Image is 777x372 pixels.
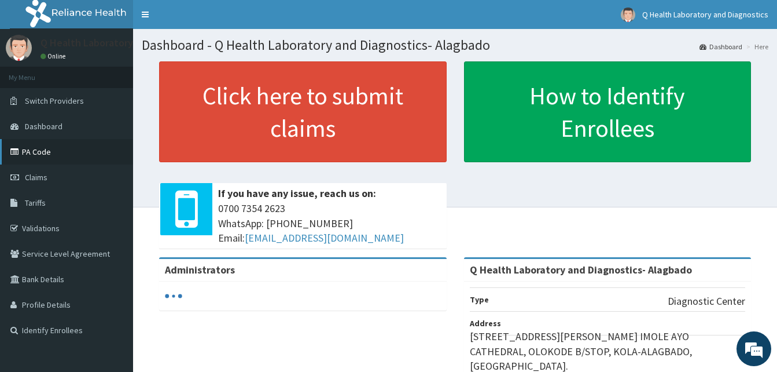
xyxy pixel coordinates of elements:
[159,61,447,162] a: Click here to submit claims
[25,198,46,208] span: Tariffs
[165,287,182,305] svg: audio-loading
[642,9,768,20] span: Q Health Laboratory and Diagnostics
[165,263,235,276] b: Administrators
[40,38,207,48] p: Q Health Laboratory and Diagnostics
[218,187,376,200] b: If you have any issue, reach us on:
[218,201,441,246] span: 0700 7354 2623 WhatsApp: [PHONE_NUMBER] Email:
[25,96,84,106] span: Switch Providers
[743,42,768,52] li: Here
[464,61,752,162] a: How to Identify Enrollees
[470,318,501,329] b: Address
[668,294,745,309] p: Diagnostic Center
[245,231,404,245] a: [EMAIL_ADDRESS][DOMAIN_NAME]
[6,35,32,61] img: User Image
[470,263,692,276] strong: Q Health Laboratory and Diagnostics- Alagbado
[470,294,489,305] b: Type
[142,38,768,53] h1: Dashboard - Q Health Laboratory and Diagnostics- Alagbado
[25,121,62,132] span: Dashboard
[699,42,742,52] a: Dashboard
[621,8,635,22] img: User Image
[25,172,47,183] span: Claims
[40,52,68,60] a: Online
